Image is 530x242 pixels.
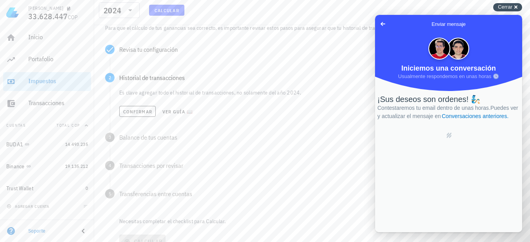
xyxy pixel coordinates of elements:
[119,162,519,169] div: Transacciones por revisar
[375,15,522,232] iframe: Help Scout Beacon - Live Chat, Contact Form, and Knowledge Base
[6,163,25,170] div: Binance
[65,163,88,169] span: 19.135.212
[28,228,72,234] div: Soporte
[118,217,525,225] p: Necesitas completar el checklist para Calcular.
[119,89,519,96] p: Es clave agregar todo el historial de transacciones, no solamente del año 2024.
[8,204,49,209] span: agregar cuenta
[2,90,143,104] span: Contestaremos tu email dentro de unas horas. Puedes ver y actualizar el mensaje en
[119,75,519,81] div: Historial de transacciones
[28,77,88,85] div: Impuestos
[26,49,121,57] span: Iniciemos una conversación
[3,135,91,154] a: BUDA1 14.493.235
[493,3,522,11] button: Cerrar
[105,189,115,198] span: 5
[6,141,23,148] div: BUDA1
[28,5,63,11] div: [PERSON_NAME]
[28,55,88,63] div: Portafolio
[3,28,91,47] a: Inicio
[119,191,519,197] div: Transferencias entre cuentas
[5,202,53,210] button: agregar cuenta
[104,7,121,15] div: 2024
[86,185,88,191] span: 0
[119,106,156,117] button: Confirmar
[149,5,184,16] button: Calcular
[162,109,193,115] span: Ver guía 📖
[3,157,91,176] a: Binance 19.135.212
[123,109,152,115] span: Confirmar
[3,94,91,113] a: Transacciones
[3,72,91,91] a: Impuestos
[3,50,91,69] a: Portafolio
[28,11,68,22] span: 33.628.447
[28,33,88,41] div: Inicio
[6,185,33,192] div: Trust Wallet
[159,106,197,117] button: Ver guía 📖
[105,24,519,32] p: Para que el cálculo de tus ganancias sea correcto, es importante revisar estos pasos para asegura...
[119,134,519,140] div: Balance de tus cuentas
[66,97,134,106] a: Conversaciones anteriores.
[3,179,91,198] a: Trust Wallet 0
[105,133,115,142] span: 3
[154,7,179,13] span: Calcular
[2,80,145,89] div: ¡Sus deseos son ordenes! 🧞
[23,58,124,64] span: Usualmente respondemos en unas horas 🕓
[498,4,512,10] span: Cerrar
[56,5,91,13] span: Enviar mensaje
[99,2,140,18] div: 2024
[3,4,13,14] span: Go back
[28,99,88,107] div: Transacciones
[105,73,115,82] span: 2
[68,14,78,21] span: COP
[71,117,77,124] a: Powered by Help Scout
[3,116,91,135] button: CuentasTotal COP
[65,141,88,147] span: 14.493.235
[119,46,519,53] div: Revisa tu configuración
[6,6,19,19] img: LedgiFi
[105,161,115,170] span: 4
[56,123,80,128] span: Total COP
